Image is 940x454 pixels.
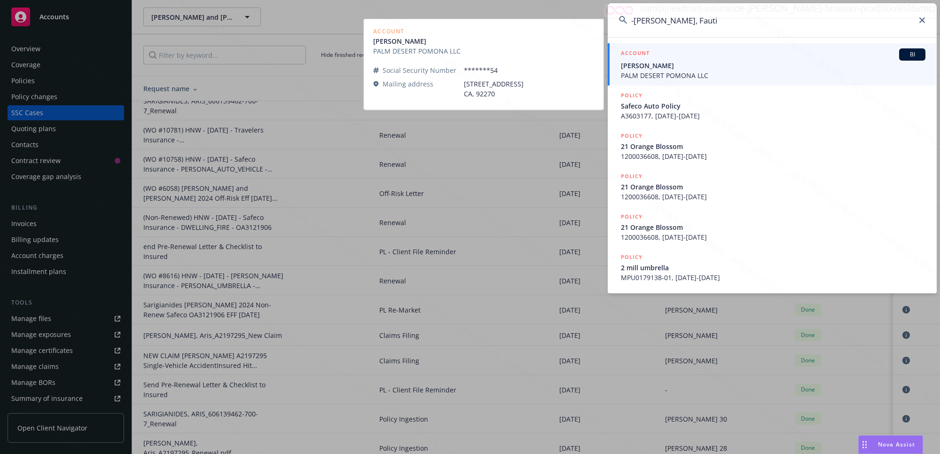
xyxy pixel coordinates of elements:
[621,222,925,232] span: 21 Orange Blossom
[621,263,925,273] span: 2 mill umbrella
[608,3,937,37] input: Search...
[621,172,642,181] h5: POLICY
[859,436,870,454] div: Drag to move
[621,212,642,221] h5: POLICY
[621,182,925,192] span: 21 Orange Blossom
[878,440,915,448] span: Nova Assist
[621,70,925,80] span: PALM DESERT POMONA LLC
[608,86,937,126] a: POLICYSafeco Auto PolicyA3603177, [DATE]-[DATE]
[608,166,937,207] a: POLICY21 Orange Blossom1200036608, [DATE]-[DATE]
[621,141,925,151] span: 21 Orange Blossom
[621,101,925,111] span: Safeco Auto Policy
[608,126,937,166] a: POLICY21 Orange Blossom1200036608, [DATE]-[DATE]
[621,232,925,242] span: 1200036608, [DATE]-[DATE]
[621,91,642,100] h5: POLICY
[621,131,642,141] h5: POLICY
[621,61,925,70] span: [PERSON_NAME]
[608,247,937,288] a: POLICY2 mill umbrellaMPU0179138-01, [DATE]-[DATE]
[858,435,923,454] button: Nova Assist
[608,43,937,86] a: ACCOUNTBI[PERSON_NAME]PALM DESERT POMONA LLC
[621,111,925,121] span: A3603177, [DATE]-[DATE]
[621,252,642,262] h5: POLICY
[608,207,937,247] a: POLICY21 Orange Blossom1200036608, [DATE]-[DATE]
[903,50,922,59] span: BI
[621,273,925,282] span: MPU0179138-01, [DATE]-[DATE]
[621,48,650,60] h5: ACCOUNT
[621,192,925,202] span: 1200036608, [DATE]-[DATE]
[621,151,925,161] span: 1200036608, [DATE]-[DATE]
